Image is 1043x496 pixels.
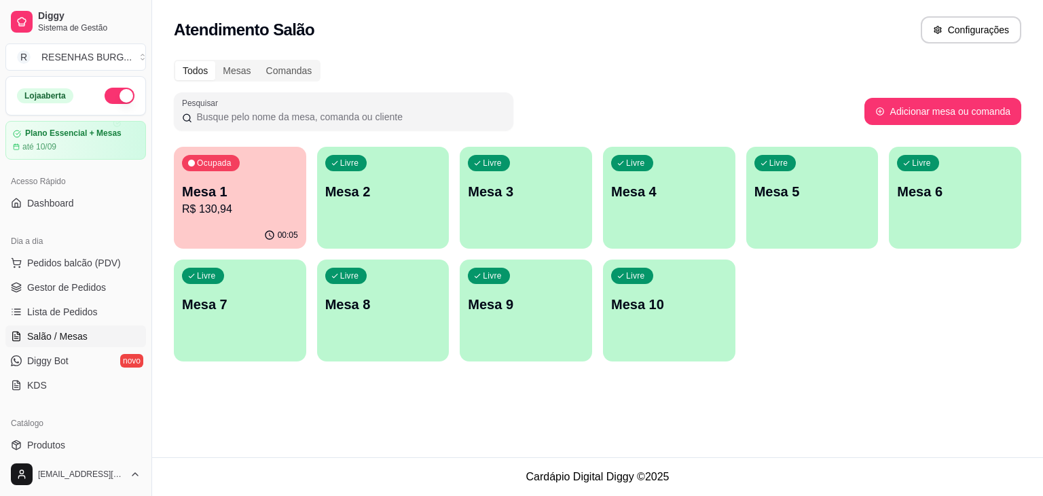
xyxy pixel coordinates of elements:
span: Dashboard [27,196,74,210]
button: Select a team [5,43,146,71]
label: Pesquisar [182,97,223,109]
p: Mesa 1 [182,182,298,201]
p: Livre [340,158,359,169]
span: Diggy [38,10,141,22]
a: Dashboard [5,192,146,214]
button: LivreMesa 7 [174,260,306,361]
button: Alterar Status [105,88,134,104]
p: Livre [912,158,931,169]
button: LivreMesa 2 [317,147,450,249]
button: LivreMesa 10 [603,260,735,361]
p: Livre [626,158,645,169]
p: Mesa 10 [611,295,727,314]
button: LivreMesa 5 [746,147,879,249]
div: Acesso Rápido [5,171,146,192]
p: 00:05 [278,230,298,241]
div: Comandas [259,61,320,80]
span: Produtos [27,438,65,452]
article: até 10/09 [22,141,56,152]
div: Mesas [215,61,258,80]
button: LivreMesa 4 [603,147,735,249]
span: Sistema de Gestão [38,22,141,33]
button: OcupadaMesa 1R$ 130,9400:05 [174,147,306,249]
p: Livre [626,270,645,281]
div: Dia a dia [5,230,146,252]
a: Plano Essencial + Mesasaté 10/09 [5,121,146,160]
button: LivreMesa 6 [889,147,1021,249]
p: Livre [769,158,788,169]
p: Mesa 3 [468,182,584,201]
p: Mesa 7 [182,295,298,314]
div: Loja aberta [17,88,73,103]
p: Livre [483,158,502,169]
span: Lista de Pedidos [27,305,98,319]
p: Mesa 2 [325,182,441,201]
button: LivreMesa 9 [460,260,592,361]
p: R$ 130,94 [182,201,298,217]
p: Livre [340,270,359,281]
button: LivreMesa 8 [317,260,450,361]
span: Gestor de Pedidos [27,281,106,294]
p: Mesa 9 [468,295,584,314]
span: R [17,50,31,64]
a: DiggySistema de Gestão [5,5,146,38]
button: Configurações [921,16,1021,43]
a: Salão / Mesas [5,325,146,347]
p: Mesa 4 [611,182,727,201]
a: Diggy Botnovo [5,350,146,372]
a: Produtos [5,434,146,456]
input: Pesquisar [192,110,505,124]
p: Livre [483,270,502,281]
span: Salão / Mesas [27,330,88,343]
footer: Cardápio Digital Diggy © 2025 [152,457,1043,496]
span: Pedidos balcão (PDV) [27,256,121,270]
p: Ocupada [197,158,232,169]
button: [EMAIL_ADDRESS][DOMAIN_NAME] [5,458,146,491]
article: Plano Essencial + Mesas [25,128,122,139]
p: Mesa 6 [897,182,1013,201]
span: KDS [27,378,47,392]
button: Pedidos balcão (PDV) [5,252,146,274]
div: RESENHAS BURG ... [41,50,132,64]
div: Todos [175,61,215,80]
a: Lista de Pedidos [5,301,146,323]
button: LivreMesa 3 [460,147,592,249]
button: Adicionar mesa ou comanda [864,98,1021,125]
span: Diggy Bot [27,354,69,368]
h2: Atendimento Salão [174,19,314,41]
p: Mesa 5 [754,182,871,201]
p: Mesa 8 [325,295,441,314]
a: KDS [5,374,146,396]
p: Livre [197,270,216,281]
a: Gestor de Pedidos [5,277,146,298]
div: Catálogo [5,412,146,434]
span: [EMAIL_ADDRESS][DOMAIN_NAME] [38,469,124,480]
